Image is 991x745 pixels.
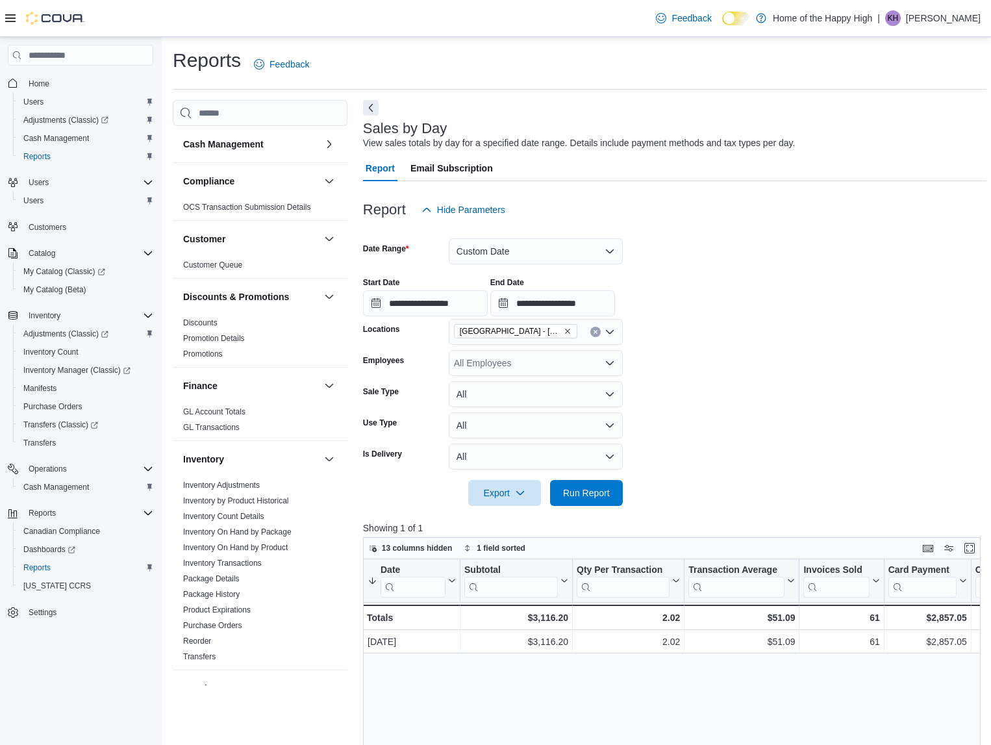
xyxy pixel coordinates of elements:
button: Display options [941,540,957,556]
a: My Catalog (Classic) [13,262,158,281]
a: Inventory On Hand by Package [183,527,292,537]
div: Date [381,564,445,598]
span: Hide Parameters [437,203,505,216]
div: 2.02 [577,610,680,625]
div: Transaction Average [688,564,784,577]
input: Dark Mode [722,12,749,25]
button: All [449,381,623,407]
span: Customers [23,219,153,235]
a: Customer Queue [183,260,242,270]
div: $51.09 [688,610,795,625]
span: Package History [183,589,240,600]
button: Operations [3,460,158,478]
span: Reorder [183,636,211,646]
label: Use Type [363,418,397,428]
a: Canadian Compliance [18,524,105,539]
label: Is Delivery [363,449,402,459]
span: Export [476,480,533,506]
span: Cash Management [23,482,89,492]
span: Discounts [183,318,218,328]
button: Subtotal [464,564,568,598]
span: Canadian Compliance [18,524,153,539]
nav: Complex example [8,68,153,655]
button: Users [13,93,158,111]
div: Inventory [173,477,347,670]
button: Enter fullscreen [962,540,977,556]
span: Inventory [23,308,153,323]
span: Transfers (Classic) [18,417,153,433]
a: Package Details [183,574,240,583]
span: Purchase Orders [23,401,82,412]
button: Inventory [183,453,319,466]
span: My Catalog (Classic) [23,266,105,277]
button: Remove Sylvan Lake - Hewlett Park Landing - Fire & Flower from selection in this group [564,327,571,335]
h3: Loyalty [183,682,215,695]
label: Date Range [363,244,409,254]
span: Catalog [23,246,153,261]
a: Promotions [183,349,223,359]
a: Transfers [183,652,216,661]
div: Invoices Sold [803,564,869,598]
a: OCS Transaction Submission Details [183,203,311,212]
span: 1 field sorted [477,543,525,553]
span: [GEOGRAPHIC_DATA] - [GEOGRAPHIC_DATA] - Fire & Flower [460,325,561,338]
h3: Report [363,202,406,218]
button: Open list of options [605,327,615,337]
span: Feedback [671,12,711,25]
button: Home [3,73,158,92]
a: Reorder [183,637,211,646]
img: Cova [26,12,84,25]
span: KH [888,10,899,26]
a: GL Transactions [183,423,240,432]
div: 61 [803,635,879,650]
button: Finance [321,378,337,394]
p: Home of the Happy High [773,10,872,26]
span: Inventory Manager (Classic) [18,362,153,378]
span: Reports [29,508,56,518]
button: Loyalty [183,682,319,695]
span: My Catalog (Classic) [18,264,153,279]
button: Users [23,175,54,190]
span: Dashboards [18,542,153,557]
button: Cash Management [183,138,319,151]
button: Date [368,564,456,598]
div: View sales totals by day for a specified date range. Details include payment methods and tax type... [363,136,796,150]
span: Cash Management [18,479,153,495]
a: Product Expirations [183,605,251,614]
div: Subtotal [464,564,558,598]
span: Email Subscription [410,155,493,181]
div: Finance [173,404,347,440]
button: Reports [23,505,61,521]
a: Feedback [249,51,314,77]
button: [US_STATE] CCRS [13,577,158,595]
span: Inventory Count [18,344,153,360]
span: Adjustments (Classic) [18,326,153,342]
button: Keyboard shortcuts [920,540,936,556]
a: GL Account Totals [183,407,245,416]
a: Inventory Count [18,344,84,360]
a: [US_STATE] CCRS [18,578,96,594]
h3: Sales by Day [363,121,447,136]
span: Promotion Details [183,333,245,344]
a: Inventory On Hand by Product [183,543,288,552]
span: Users [23,97,44,107]
span: Manifests [23,383,56,394]
a: Transfers [18,435,61,451]
button: Custom Date [449,238,623,264]
label: Sale Type [363,386,399,397]
a: Promotion Details [183,334,245,343]
span: Reports [23,505,153,521]
button: Operations [23,461,72,477]
input: Press the down key to open a popover containing a calendar. [490,290,615,316]
button: Discounts & Promotions [183,290,319,303]
span: Adjustments (Classic) [23,329,108,339]
span: GL Transactions [183,422,240,433]
p: Showing 1 of 1 [363,522,987,535]
button: Users [13,192,158,210]
div: Card Payment [888,564,956,598]
a: Inventory by Product Historical [183,496,289,505]
button: 13 columns hidden [364,540,458,556]
button: Cash Management [13,129,158,147]
a: Transfers (Classic) [13,416,158,434]
a: Cash Management [18,131,94,146]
